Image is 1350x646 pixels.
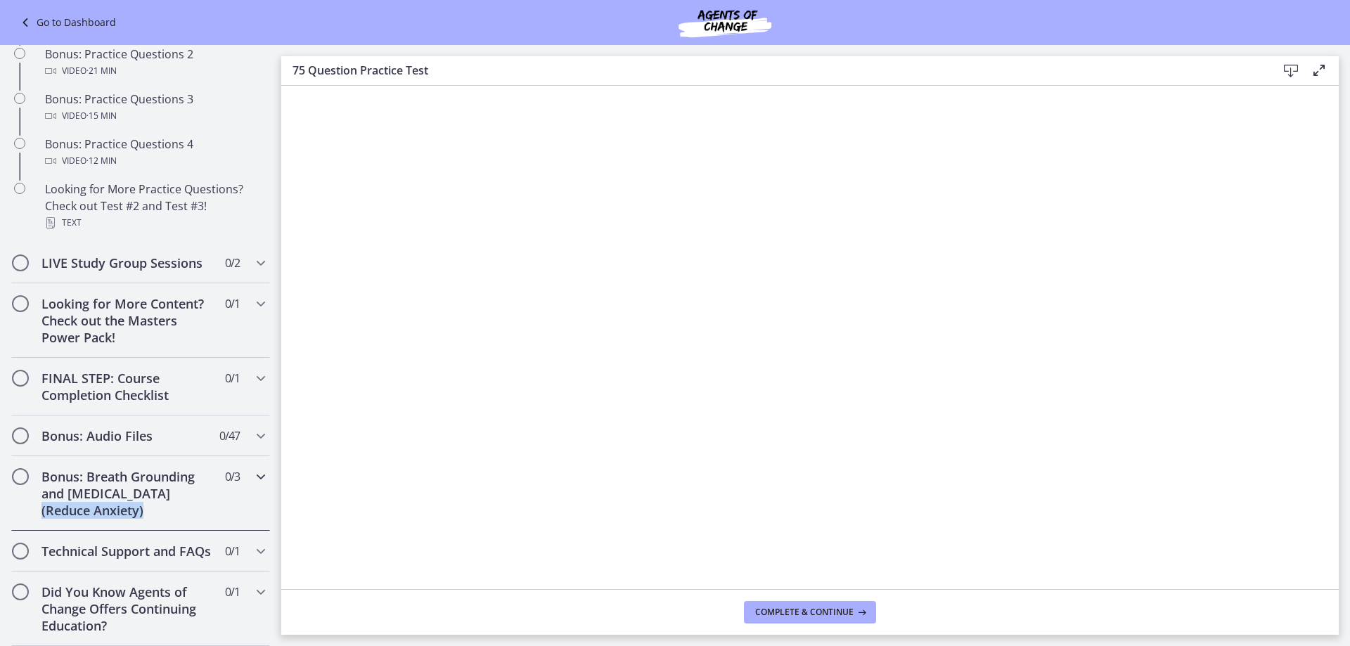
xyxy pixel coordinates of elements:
img: Agents of Change Social Work Test Prep [641,6,809,39]
div: Text [45,214,264,231]
span: 0 / 1 [225,543,240,560]
div: Bonus: Practice Questions 4 [45,136,264,169]
div: Bonus: Practice Questions 2 [45,46,264,79]
span: · 21 min [86,63,117,79]
div: Video [45,108,264,124]
span: 0 / 1 [225,370,240,387]
span: Complete & continue [755,607,854,618]
h2: Did You Know Agents of Change Offers Continuing Education? [41,583,213,634]
h2: Bonus: Audio Files [41,427,213,444]
span: 0 / 1 [225,583,240,600]
h2: FINAL STEP: Course Completion Checklist [41,370,213,403]
div: Video [45,63,264,79]
div: Bonus: Practice Questions 3 [45,91,264,124]
div: Looking for More Practice Questions? Check out Test #2 and Test #3! [45,181,264,231]
span: 0 / 3 [225,468,240,485]
span: 0 / 2 [225,254,240,271]
h2: LIVE Study Group Sessions [41,254,213,271]
a: Go to Dashboard [17,14,116,31]
span: 0 / 47 [219,427,240,444]
span: 0 / 1 [225,295,240,312]
button: Complete & continue [744,601,876,624]
h2: Technical Support and FAQs [41,543,213,560]
div: Video [45,153,264,169]
h3: 75 Question Practice Test [292,62,1254,79]
span: · 15 min [86,108,117,124]
h2: Bonus: Breath Grounding and [MEDICAL_DATA] (Reduce Anxiety) [41,468,213,519]
span: · 12 min [86,153,117,169]
h2: Looking for More Content? Check out the Masters Power Pack! [41,295,213,346]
